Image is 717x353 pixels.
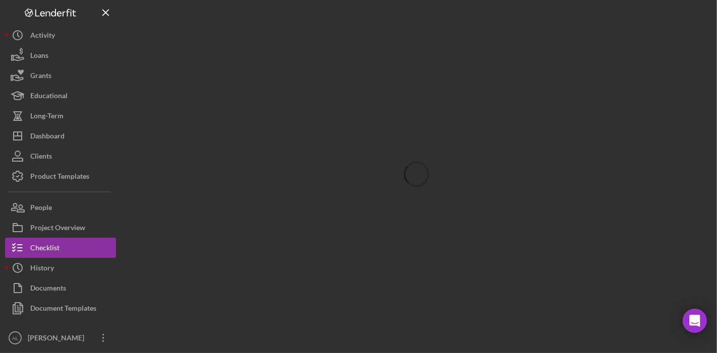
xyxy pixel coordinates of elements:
div: Activity [30,25,55,48]
div: Open Intercom Messenger [683,309,707,333]
button: Activity [5,25,116,45]
div: [PERSON_NAME] [25,328,91,350]
button: Educational [5,86,116,106]
div: Checklist [30,238,59,260]
div: Loans [30,45,48,68]
button: AL[PERSON_NAME] [5,328,116,348]
div: Long-Term [30,106,64,128]
button: Grants [5,65,116,86]
div: Grants [30,65,51,88]
button: Documents [5,278,116,298]
div: Document Templates [30,298,96,321]
div: Product Templates [30,166,89,189]
button: Dashboard [5,126,116,146]
button: People [5,197,116,218]
button: Clients [5,146,116,166]
div: Dashboard [30,126,65,149]
button: Project Overview [5,218,116,238]
button: History [5,258,116,278]
div: Clients [30,146,52,169]
div: Project Overview [30,218,85,240]
button: Product Templates [5,166,116,186]
div: History [30,258,54,280]
text: AL [12,335,18,341]
div: Documents [30,278,66,301]
button: Document Templates [5,298,116,318]
button: Loans [5,45,116,65]
button: Long-Term [5,106,116,126]
button: Checklist [5,238,116,258]
div: Educational [30,86,68,108]
div: People [30,197,52,220]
